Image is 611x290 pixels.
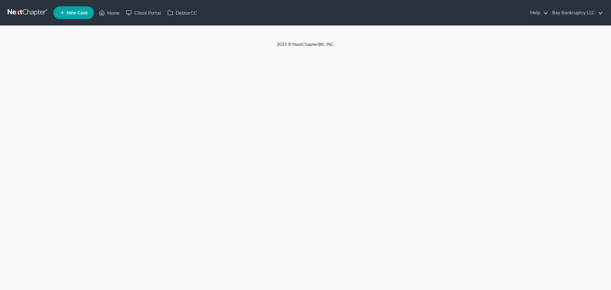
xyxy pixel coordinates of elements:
[96,7,123,18] a: Home
[549,7,603,18] a: Bay Bankruptcy LLC
[123,7,164,18] a: Client Portal
[124,41,487,53] div: 2025 © NextChapterBK, INC
[53,6,94,19] new-legal-case-button: New Case
[527,7,548,18] a: Help
[164,7,200,18] a: DebtorCC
